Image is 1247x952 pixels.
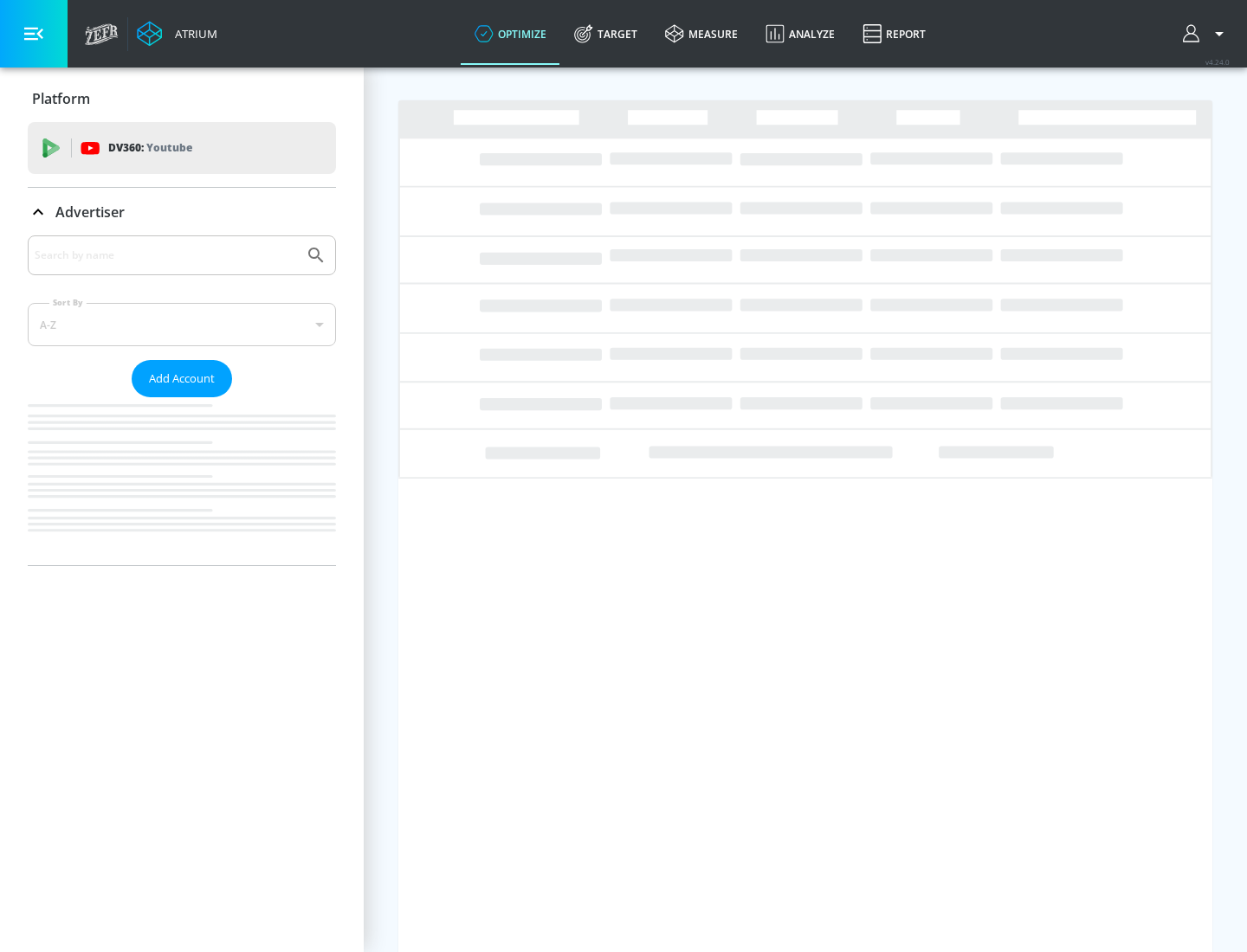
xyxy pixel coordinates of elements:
p: Platform [32,89,90,108]
label: Sort By [49,297,87,308]
div: Advertiser [28,188,336,236]
div: Advertiser [28,235,336,565]
a: measure [651,3,752,65]
a: Report [849,3,940,65]
p: Youtube [146,138,192,157]
div: DV360: Youtube [28,122,336,174]
nav: list of Advertiser [28,397,336,565]
a: Analyze [752,3,849,65]
input: Search by name [35,244,297,267]
div: A-Z [28,303,336,346]
span: Add Account [149,369,215,389]
a: Target [560,3,651,65]
p: DV360: [108,138,192,158]
p: Advertiser [55,203,125,222]
span: v 4.24.0 [1205,57,1230,67]
a: optimize [461,3,560,65]
button: Add Account [132,360,232,397]
a: Atrium [137,21,217,47]
div: Atrium [168,26,217,42]
div: Platform [28,74,336,123]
